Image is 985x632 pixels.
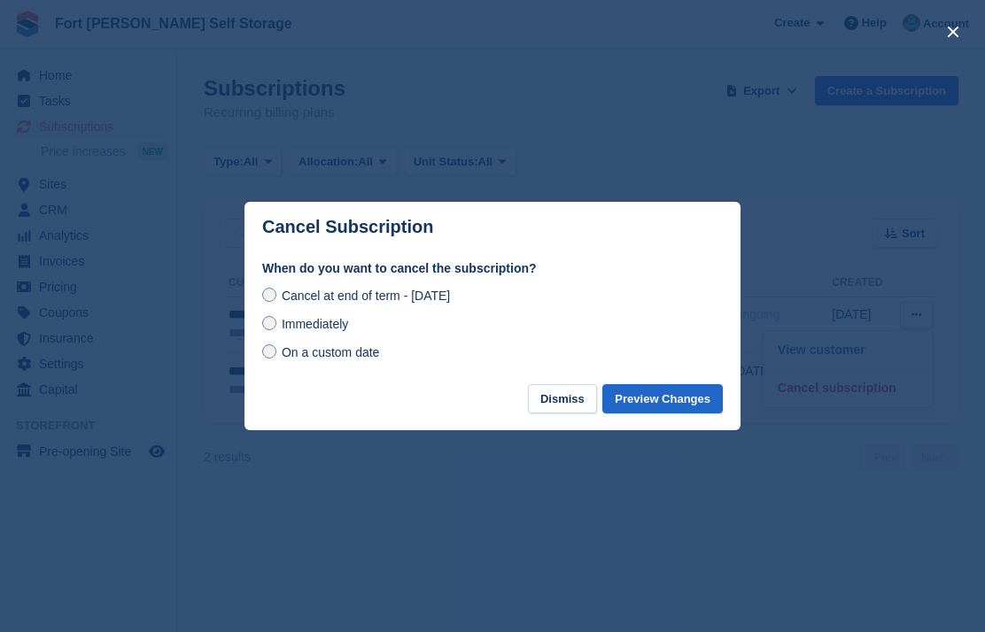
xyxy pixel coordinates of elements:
[262,344,276,358] input: On a custom date
[262,316,276,330] input: Immediately
[262,217,433,237] p: Cancel Subscription
[602,384,723,413] button: Preview Changes
[282,289,450,303] span: Cancel at end of term - [DATE]
[262,288,276,302] input: Cancel at end of term - [DATE]
[939,18,967,46] button: close
[262,259,723,278] label: When do you want to cancel the subscription?
[282,317,348,331] span: Immediately
[282,345,380,359] span: On a custom date
[528,384,597,413] button: Dismiss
